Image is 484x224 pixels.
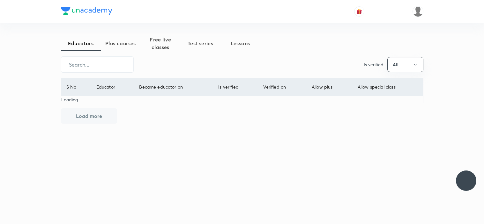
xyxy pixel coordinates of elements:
[61,7,112,15] img: Company Logo
[91,78,134,96] th: Educator
[462,177,470,184] img: ttu
[61,56,133,73] input: Search...
[306,78,352,96] th: Allow plus
[352,78,423,96] th: Allow special class
[364,61,383,68] p: Is verified
[134,78,213,96] th: Became educator on
[220,40,260,47] span: Lessons
[387,57,423,72] button: All
[413,6,423,17] img: Bhavna
[258,78,306,96] th: Verified on
[61,96,423,103] p: Loading...
[61,108,117,124] button: Load more
[61,7,112,16] a: Company Logo
[141,36,181,51] span: Free live classes
[356,9,362,14] img: avatar
[61,78,91,96] th: S No
[354,6,364,17] button: avatar
[101,40,141,47] span: Plus courses
[61,40,101,47] span: Educators
[181,40,220,47] span: Test series
[213,78,258,96] th: Is verified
